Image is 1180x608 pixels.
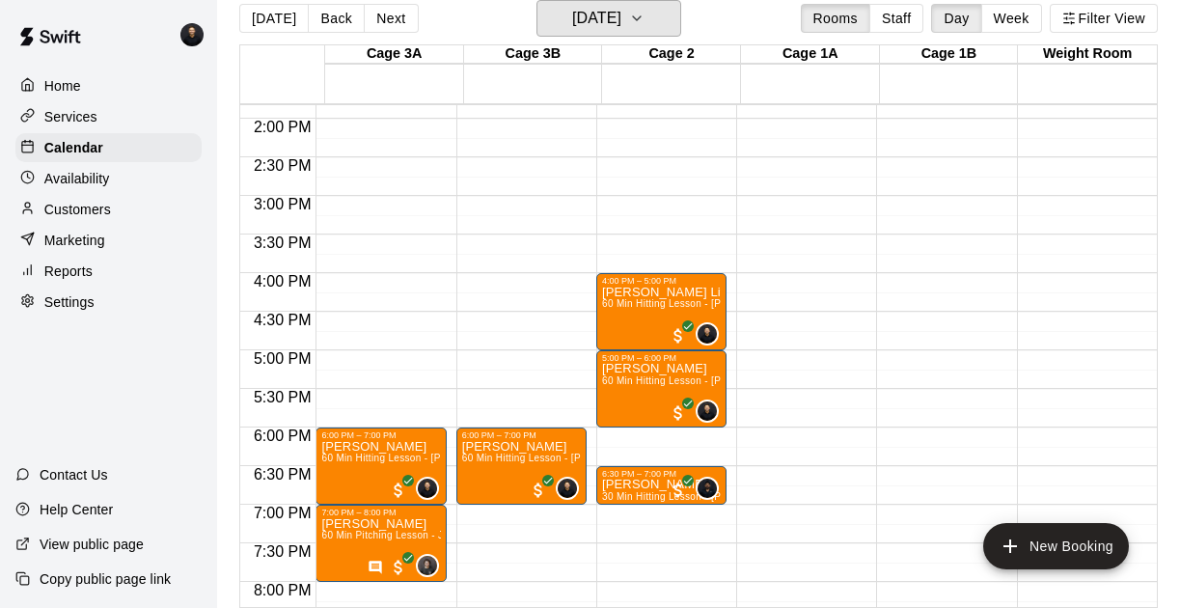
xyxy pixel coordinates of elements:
span: Gregory Lewandoski [424,477,439,500]
div: Home [15,71,202,100]
span: All customers have paid [389,558,408,577]
a: Settings [15,288,202,317]
p: Services [44,107,97,126]
a: Services [15,102,202,131]
img: Jaiden Proper [418,556,437,575]
p: Help Center [40,500,113,519]
button: add [983,523,1129,569]
button: [DATE] [239,4,309,33]
a: Customers [15,195,202,224]
span: 6:30 PM [249,466,316,483]
span: 5:30 PM [249,389,316,405]
span: All customers have paid [529,481,548,500]
img: Gregory Lewandoski [558,479,577,498]
span: 60 Min Hitting Lesson - [PERSON_NAME] [321,453,514,463]
div: Gregory Lewandoski [696,322,719,345]
span: 7:30 PM [249,543,316,560]
p: Reports [44,262,93,281]
div: 6:00 PM – 7:00 PM [462,430,581,440]
span: 4:00 PM [249,273,316,290]
span: Gregory Lewandoski [703,400,719,423]
a: Availability [15,164,202,193]
div: Gregory Lewandoski [416,477,439,500]
button: Staff [869,4,924,33]
div: 7:00 PM – 8:00 PM [321,508,440,517]
span: 2:30 PM [249,157,316,174]
div: Gregory Lewandoski [556,477,579,500]
span: 60 Min Hitting Lesson - [PERSON_NAME] [602,375,795,386]
span: Gregory Lewandoski [703,322,719,345]
span: 60 Min Hitting Lesson - [PERSON_NAME] [462,453,655,463]
div: Cage 1A [741,45,880,64]
div: 5:00 PM – 6:00 PM [602,353,721,363]
span: 60 Min Hitting Lesson - [PERSON_NAME] [602,298,795,309]
a: Reports [15,257,202,286]
span: 2:00 PM [249,119,316,135]
p: View public page [40,535,144,554]
div: Gregory Lewandoski [696,400,719,423]
div: 5:00 PM – 6:00 PM: Miles Larrimer [596,350,727,428]
span: 60 Min Pitching Lesson - Jaiden Proper [321,530,502,540]
button: Back [308,4,365,33]
svg: Has notes [368,560,383,575]
button: Day [931,4,981,33]
p: Copy public page link [40,569,171,589]
span: 30 Min Hitting Lesson - [PERSON_NAME] [602,491,795,502]
span: 3:30 PM [249,235,316,251]
span: All customers have paid [669,481,688,500]
div: 7:00 PM – 8:00 PM: Jack Szymanski [316,505,446,582]
span: Jaiden Proper [424,554,439,577]
p: Settings [44,292,95,312]
p: Home [44,76,81,96]
div: 4:00 PM – 5:00 PM [602,276,721,286]
button: Rooms [801,4,870,33]
p: Availability [44,169,110,188]
p: Marketing [44,231,105,250]
div: 6:00 PM – 7:00 PM [321,430,440,440]
a: Calendar [15,133,202,162]
button: Week [981,4,1042,33]
div: Jaiden Proper [416,554,439,577]
h6: [DATE] [572,5,621,32]
span: Sway Delgado [703,477,719,500]
span: 4:30 PM [249,312,316,328]
div: Weight Room [1018,45,1157,64]
div: Sway Delgado [696,477,719,500]
div: 6:00 PM – 7:00 PM: Rowan Murphy [456,428,587,505]
span: All customers have paid [669,326,688,345]
img: Gregory Lewandoski [180,23,204,46]
p: Customers [44,200,111,219]
span: Gregory Lewandoski [563,477,579,500]
div: Cage 1B [880,45,1019,64]
span: 8:00 PM [249,582,316,598]
img: Gregory Lewandoski [418,479,437,498]
button: Filter View [1050,4,1158,33]
div: 6:30 PM – 7:00 PM: William Labac [596,466,727,505]
div: Cage 3A [325,45,464,64]
div: 6:30 PM – 7:00 PM [602,469,721,479]
p: Contact Us [40,465,108,484]
span: All customers have paid [389,481,408,500]
div: 4:00 PM – 5:00 PM: Sawyer Little [596,273,727,350]
span: 7:00 PM [249,505,316,521]
img: Gregory Lewandoski [698,324,717,344]
div: Gregory Lewandoski [177,15,217,54]
img: Sway Delgado [698,479,717,498]
button: Next [364,4,418,33]
span: 3:00 PM [249,196,316,212]
div: 6:00 PM – 7:00 PM: Rowan Murphy [316,428,446,505]
p: Calendar [44,138,103,157]
img: Gregory Lewandoski [698,401,717,421]
div: Cage 2 [602,45,741,64]
span: 5:00 PM [249,350,316,367]
div: Cage 3B [464,45,603,64]
a: Marketing [15,226,202,255]
span: 6:00 PM [249,428,316,444]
